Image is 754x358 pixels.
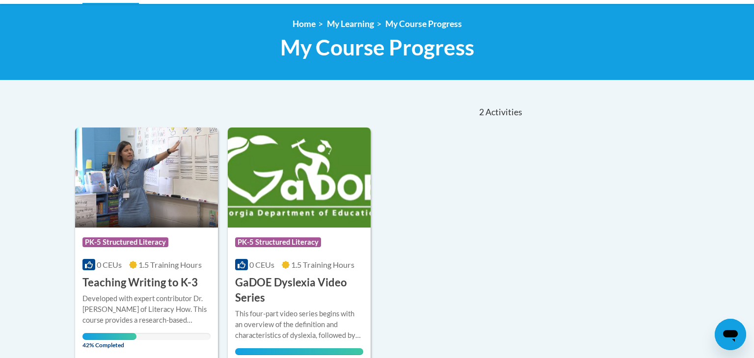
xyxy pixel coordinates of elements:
iframe: Button to launch messaging window [715,319,746,350]
div: Your progress [82,333,136,340]
span: PK-5 Structured Literacy [235,237,321,247]
a: Home [293,19,316,29]
a: My Learning [327,19,374,29]
img: Course Logo [75,128,218,228]
span: 0 CEUs [97,260,122,269]
span: My Course Progress [280,34,474,60]
a: My Course Progress [385,19,462,29]
div: Developed with expert contributor Dr. [PERSON_NAME] of Literacy How. This course provides a resea... [82,293,211,326]
div: Your progress [235,348,363,355]
img: Course Logo [228,128,371,228]
h3: Teaching Writing to K-3 [82,275,198,290]
span: 1.5 Training Hours [138,260,202,269]
span: Activities [485,107,522,118]
span: 0 CEUs [249,260,274,269]
span: 42% Completed [82,333,136,349]
span: 1.5 Training Hours [291,260,354,269]
h3: GaDOE Dyslexia Video Series [235,275,363,306]
div: This four-part video series begins with an overview of the definition and characteristics of dysl... [235,308,363,341]
span: 2 [479,107,484,118]
span: PK-5 Structured Literacy [82,237,168,247]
